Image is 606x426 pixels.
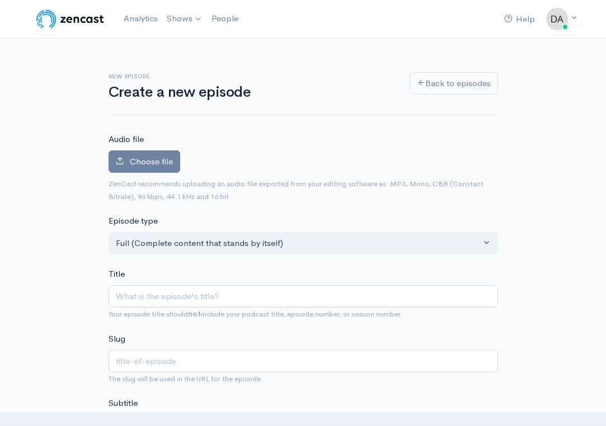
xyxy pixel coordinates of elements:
label: Episode type [109,215,158,228]
a: Shows [162,7,207,31]
input: What is the episode's title? [109,285,498,308]
label: Subtitle [109,397,138,410]
h1: Create a new episode [109,84,396,101]
small: ZenCast recommends uploading an audio file exported from your editing software as: MP3, Mono, CBR... [109,179,483,201]
small: The slug will be used in the URL for the episode. [109,374,263,384]
img: ZenCast Logo [35,8,106,30]
a: People [207,7,243,31]
a: Back to episodes [410,72,498,95]
label: Audio file [109,133,144,146]
small: Your episode title should include your podcast title, episode number, or season number. [109,309,403,319]
button: Full (Complete content that stands by itself) [109,232,498,255]
div: Full (Complete content that stands by itself) [116,237,481,250]
a: Analytics [119,7,162,31]
strong: not [188,309,201,319]
a: Help [500,7,539,31]
img: ... [546,8,569,30]
label: Slug [109,333,125,345]
span: Choose file [130,156,173,167]
input: title-of-episode [109,349,498,372]
label: Title [109,268,125,281]
h6: New episode [109,73,396,79]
